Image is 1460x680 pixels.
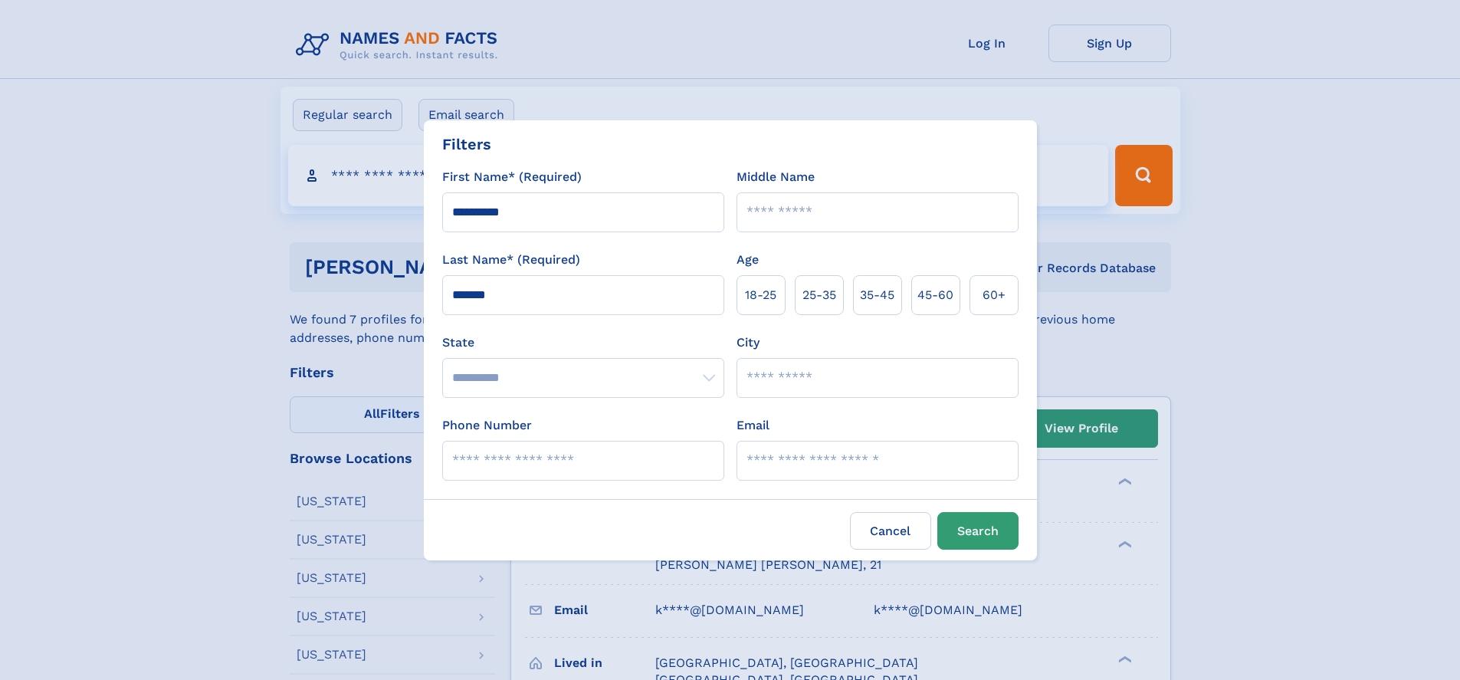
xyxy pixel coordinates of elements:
[983,286,1006,304] span: 60+
[442,168,582,186] label: First Name* (Required)
[850,512,931,550] label: Cancel
[442,333,724,352] label: State
[917,286,953,304] span: 45‑60
[937,512,1019,550] button: Search
[745,286,776,304] span: 18‑25
[737,333,760,352] label: City
[737,416,769,435] label: Email
[860,286,894,304] span: 35‑45
[442,251,580,269] label: Last Name* (Required)
[737,251,759,269] label: Age
[802,286,836,304] span: 25‑35
[442,416,532,435] label: Phone Number
[737,168,815,186] label: Middle Name
[442,133,491,156] div: Filters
